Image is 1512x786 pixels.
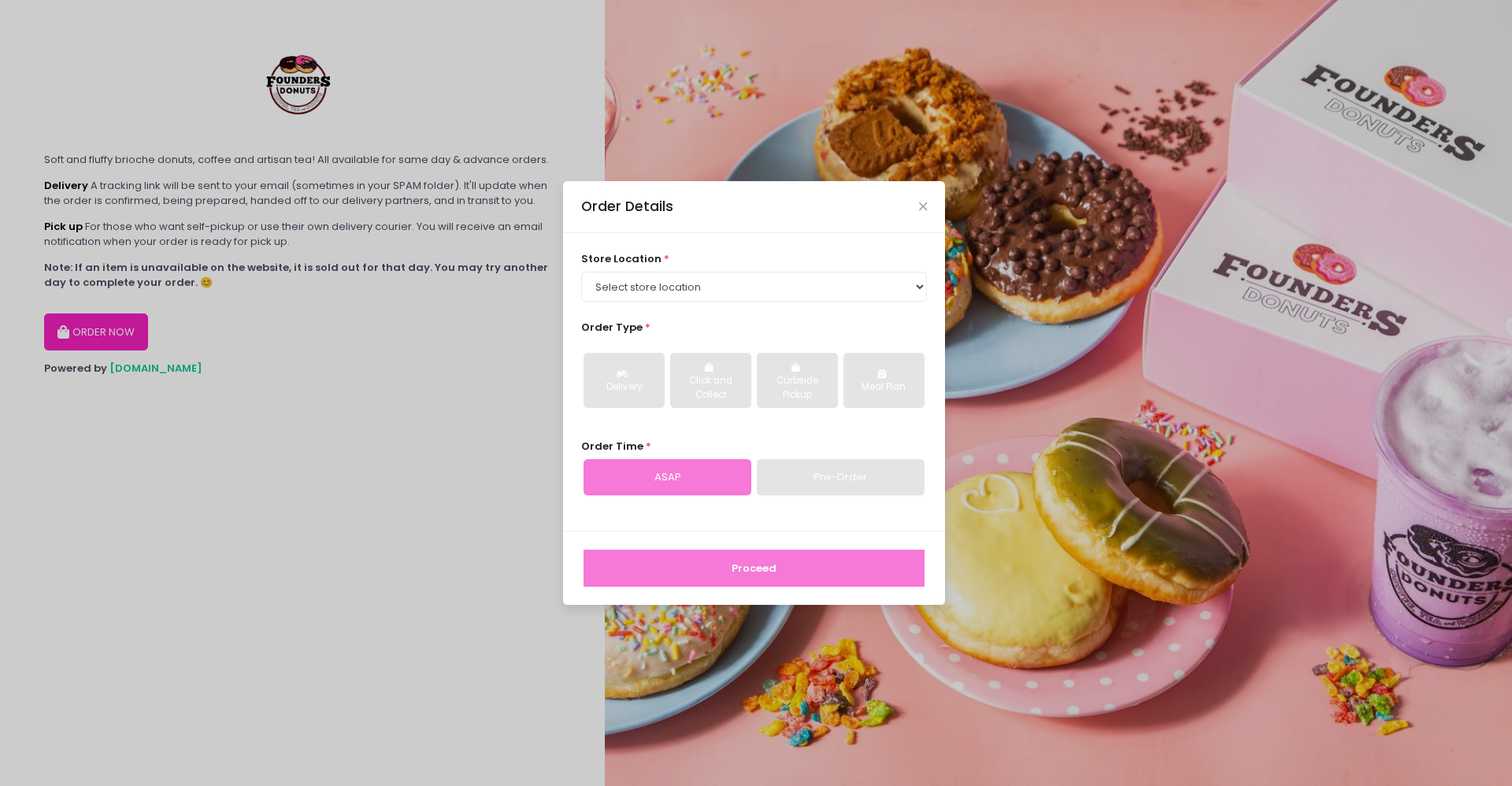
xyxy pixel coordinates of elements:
div: Delivery [595,380,654,395]
span: store location [581,251,661,266]
span: Order Time [581,439,643,454]
div: Order Details [581,196,673,217]
button: Curbside Pickup [757,353,838,408]
div: Curbside Pickup [768,374,827,402]
button: Close [919,202,927,210]
button: Meal Plan [843,353,925,408]
div: Click and Collect [681,374,740,402]
button: Click and Collect [670,353,751,408]
span: Order Type [581,320,643,335]
button: Delivery [584,353,665,408]
button: Proceed [584,550,925,588]
div: Meal Plan [854,380,913,395]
